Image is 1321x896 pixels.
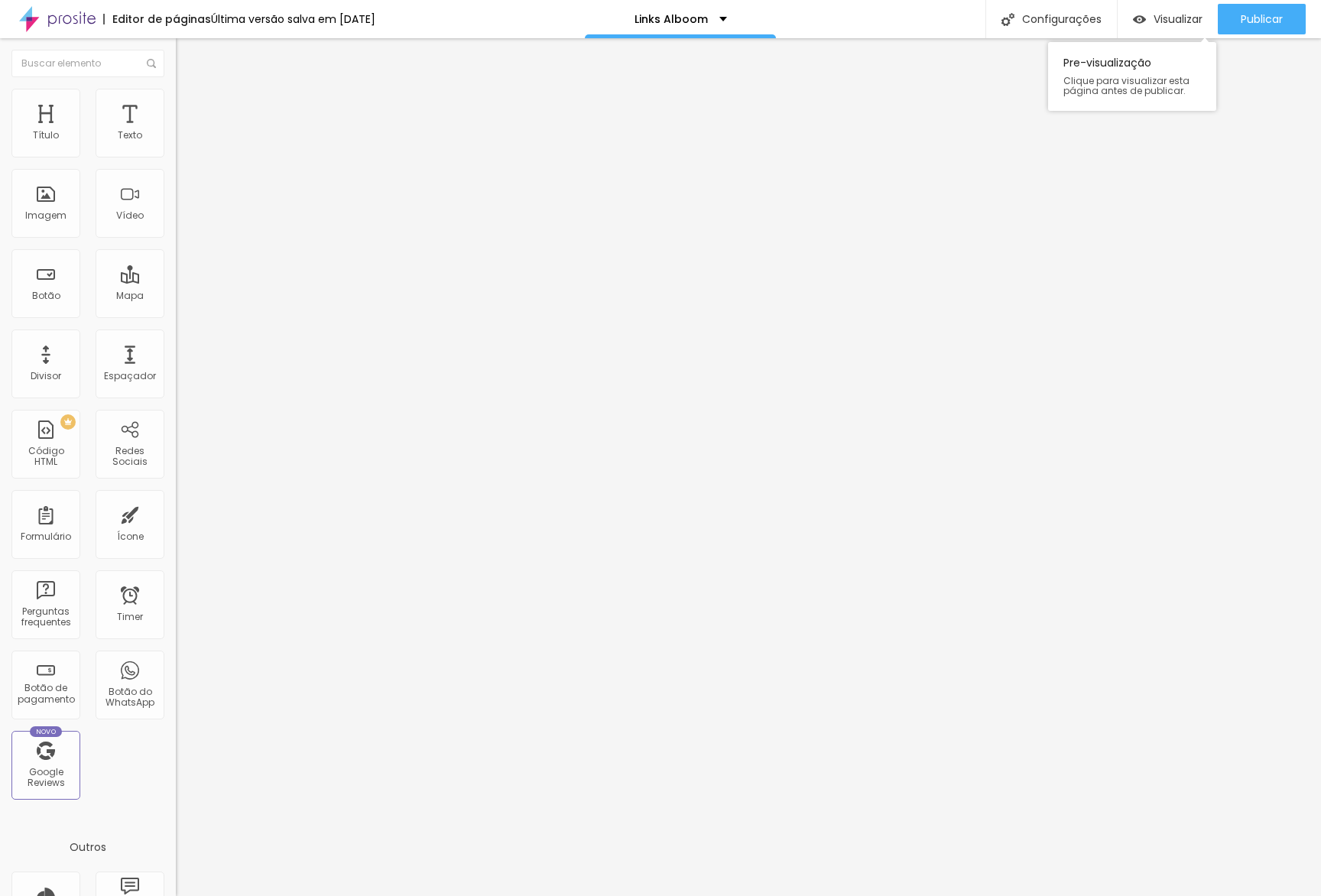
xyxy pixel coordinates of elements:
div: Texto [118,130,142,141]
img: Icone [147,59,156,68]
div: Espaçador [104,371,156,381]
div: Timer [117,612,143,622]
div: Redes Sociais [99,446,160,468]
div: Imagem [25,210,67,221]
div: Ícone [117,531,144,542]
div: Google Reviews [15,767,76,789]
iframe: Editor [176,38,1321,896]
div: Botão de pagamento [15,683,76,705]
img: Icone [1001,13,1014,26]
span: Publicar [1241,13,1283,25]
button: Visualizar [1118,4,1218,34]
div: Pre-visualização [1048,42,1216,111]
div: Botão do WhatsApp [99,687,160,709]
div: Divisor [31,371,61,381]
div: Formulário [21,531,71,542]
div: Mapa [116,291,144,301]
div: Título [33,130,59,141]
div: Perguntas frequentes [15,606,76,628]
div: Vídeo [116,210,144,221]
div: Editor de páginas [103,14,211,24]
div: Botão [32,291,60,301]
span: Visualizar [1154,13,1203,25]
input: Buscar elemento [11,50,164,77]
div: Código HTML [15,446,76,468]
button: Publicar [1218,4,1306,34]
p: Links Alboom [635,14,708,24]
div: Última versão salva em [DATE] [211,14,375,24]
img: view-1.svg [1133,13,1146,26]
span: Clique para visualizar esta página antes de publicar. [1063,76,1201,96]
div: Novo [30,726,63,737]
